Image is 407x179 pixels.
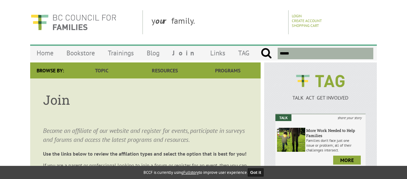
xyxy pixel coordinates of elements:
a: Join [166,45,204,61]
a: TALK ACT GET INVOLVED [275,88,366,101]
h1: Join [43,91,248,108]
p: TALK ACT GET INVOLVED [275,94,366,101]
div: y family. [146,10,289,34]
a: Blog [140,45,166,61]
a: more [333,156,361,165]
h6: More Work Needed to Help Families [306,128,364,138]
a: Home [30,45,60,61]
img: BCCF's TAG Logo [291,69,349,93]
img: BC Council for FAMILIES [30,10,117,34]
button: Got it [248,168,264,176]
strong: Use the links below to review the affilation types and select the option that is best for you! [43,151,247,157]
a: Login [292,13,302,18]
input: Submit [261,48,272,59]
a: Fullstory [183,170,199,175]
p: Become an affiliate of our website and register for events, participate in surveys and forums and... [43,126,248,144]
a: Create Account [292,18,322,23]
a: Programs [196,62,259,78]
a: Bookstore [60,45,101,61]
a: Shopping Cart [292,23,319,28]
i: share your story [334,114,366,121]
a: Trainings [101,45,140,61]
div: Browse By: [30,62,70,78]
em: Talk [275,114,291,121]
a: Resources [133,62,196,78]
a: Topic [70,62,133,78]
p: If you are a parent or professional looking to join a forum or register for an event, then you ca... [43,162,248,175]
a: Links [204,45,232,61]
strong: our [155,15,171,26]
a: TAG [232,45,256,61]
p: Families don’t face just one issue or problem; all of their challenges intersect. [306,138,364,152]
